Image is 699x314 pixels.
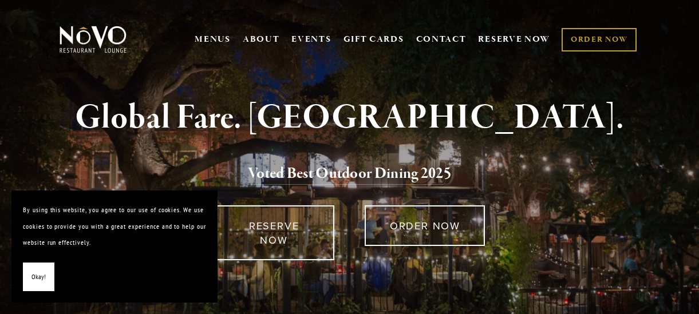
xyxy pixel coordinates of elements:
[365,205,485,246] a: ORDER NOW
[11,190,218,303] section: Cookie banner
[75,162,624,186] h2: 5
[214,205,334,260] a: RESERVE NOW
[57,25,129,54] img: Novo Restaurant &amp; Lounge
[31,269,46,285] span: Okay!
[195,34,231,45] a: MENUS
[416,29,467,50] a: CONTACT
[248,164,444,185] a: Voted Best Outdoor Dining 202
[291,34,331,45] a: EVENTS
[75,96,624,140] strong: Global Fare. [GEOGRAPHIC_DATA].
[478,29,550,50] a: RESERVE NOW
[23,263,54,292] button: Okay!
[243,34,280,45] a: ABOUT
[343,29,404,50] a: GIFT CARDS
[562,28,637,51] a: ORDER NOW
[23,202,206,251] p: By using this website, you agree to our use of cookies. We use cookies to provide you with a grea...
